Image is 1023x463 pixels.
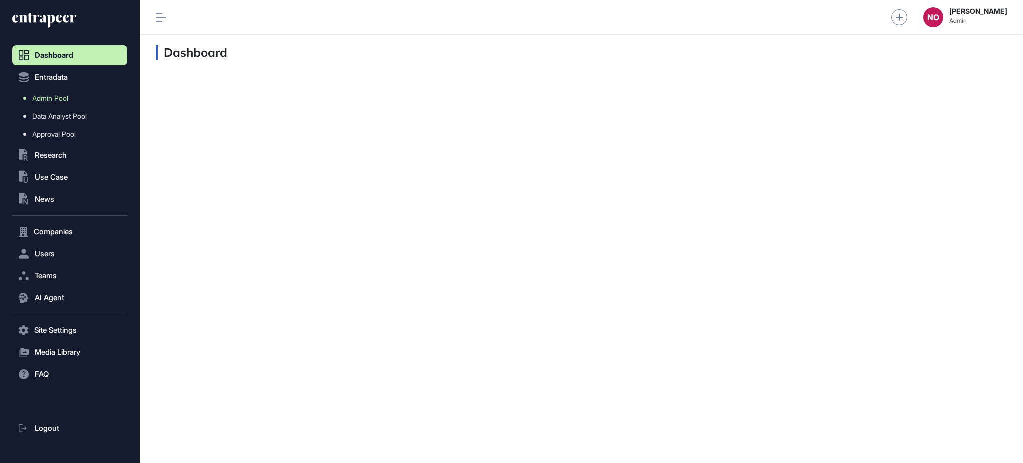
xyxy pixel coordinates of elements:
[12,320,127,340] button: Site Settings
[12,189,127,209] button: News
[12,364,127,384] button: FAQ
[12,266,127,286] button: Teams
[949,7,1007,15] strong: [PERSON_NAME]
[12,418,127,438] a: Logout
[12,45,127,65] a: Dashboard
[35,250,55,258] span: Users
[949,17,1007,24] span: Admin
[12,145,127,165] button: Research
[35,272,57,280] span: Teams
[17,107,127,125] a: Data Analyst Pool
[17,125,127,143] a: Approval Pool
[35,294,64,302] span: AI Agent
[35,173,68,181] span: Use Case
[32,112,87,120] span: Data Analyst Pool
[12,167,127,187] button: Use Case
[12,67,127,87] button: Entradata
[34,326,77,334] span: Site Settings
[35,151,67,159] span: Research
[12,342,127,362] button: Media Library
[35,370,49,378] span: FAQ
[12,222,127,242] button: Companies
[35,51,73,59] span: Dashboard
[32,94,68,102] span: Admin Pool
[35,424,59,432] span: Logout
[34,228,73,236] span: Companies
[12,288,127,308] button: AI Agent
[35,195,54,203] span: News
[17,89,127,107] a: Admin Pool
[32,130,76,138] span: Approval Pool
[35,73,68,81] span: Entradata
[923,7,943,27] button: NO
[156,45,227,60] h3: Dashboard
[35,348,80,356] span: Media Library
[12,244,127,264] button: Users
